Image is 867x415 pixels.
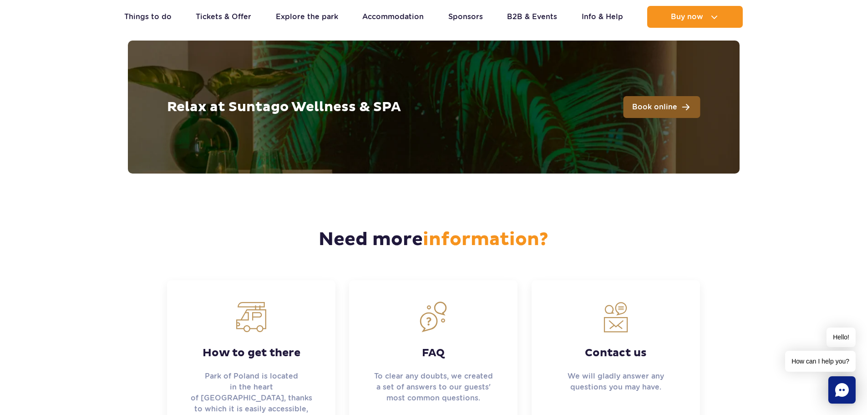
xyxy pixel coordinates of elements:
p: We will gladly answer any questions you may have. [554,371,677,393]
span: How can I help you? [785,351,856,372]
strong: FAQ [372,346,495,360]
a: Info & Help [582,6,623,28]
h2: Relax at Suntago Wellness & SPA [167,99,609,115]
button: Buy now [647,6,743,28]
a: Tickets & Offer [196,6,251,28]
a: Sponsors [448,6,483,28]
strong: Contact us [554,346,677,360]
strong: How to get there [190,346,313,360]
a: Accommodation [362,6,424,28]
span: Buy now [671,13,703,21]
a: Explore the park [276,6,338,28]
span: Hello! [826,328,856,347]
span: Book online [632,103,677,111]
span: information? [423,228,548,251]
p: To clear any doubts, we created a set of answers to our guests' most common questions. [372,371,495,404]
a: Things to do [124,6,172,28]
div: Chat [828,376,856,404]
a: Book online [623,96,700,118]
h2: Need more [167,228,700,251]
a: B2B & Events [507,6,557,28]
